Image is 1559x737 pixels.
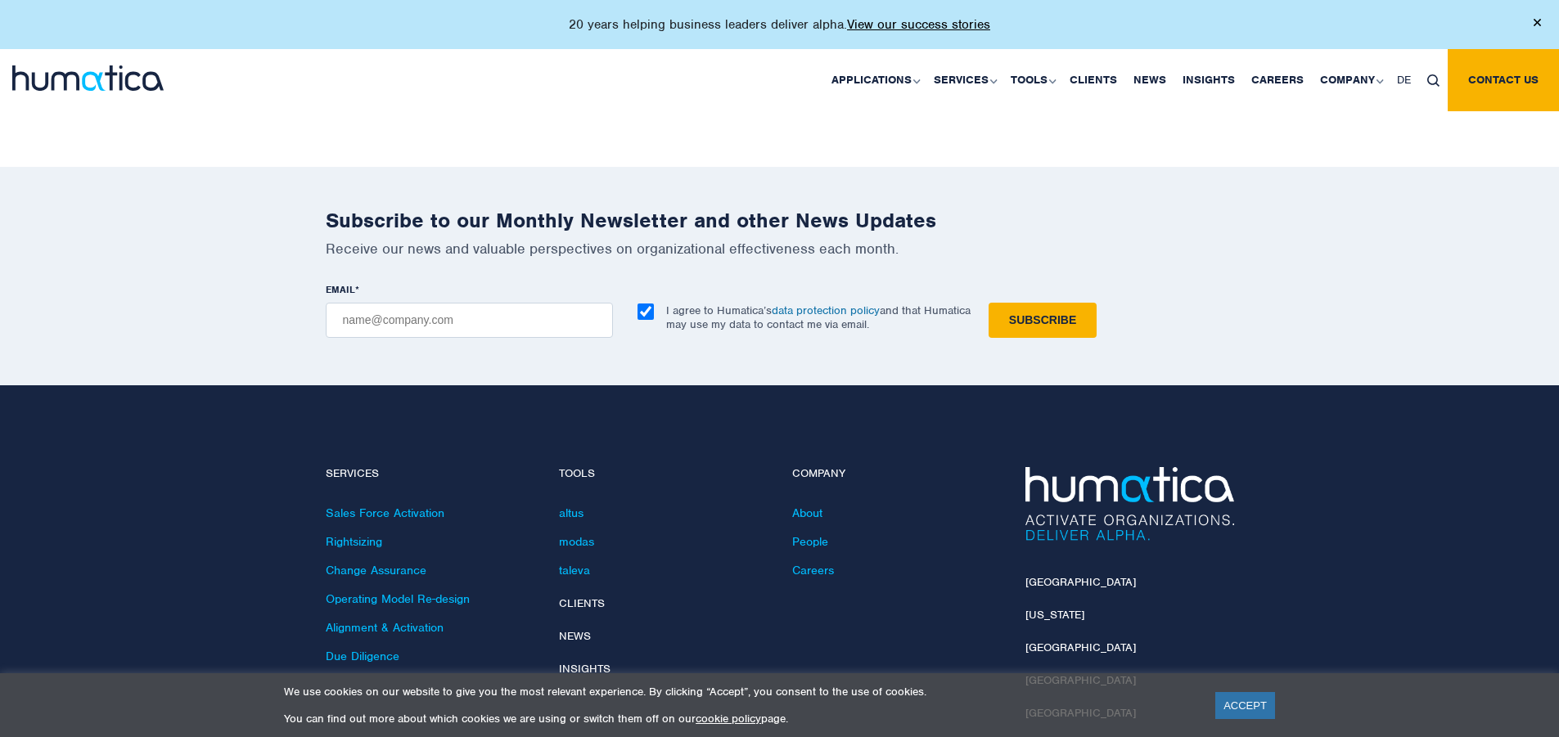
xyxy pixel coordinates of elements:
[792,467,1001,481] h4: Company
[772,303,880,317] a: data protection policy
[559,467,768,481] h4: Tools
[1397,73,1411,87] span: DE
[326,303,613,338] input: name@company.com
[559,662,611,676] a: Insights
[1025,640,1136,654] a: [GEOGRAPHIC_DATA]
[1427,74,1440,87] img: search_icon
[569,16,990,33] p: 20 years helping business leaders deliver alpha.
[1003,49,1061,111] a: Tools
[326,591,470,606] a: Operating Model Re-design
[12,65,164,91] img: logo
[326,208,1234,233] h2: Subscribe to our Monthly Newsletter and other News Updates
[1174,49,1243,111] a: Insights
[792,506,822,520] a: About
[326,649,399,663] a: Due Diligence
[326,563,426,577] a: Change Assurance
[559,506,583,520] a: altus
[559,563,590,577] a: taleva
[1125,49,1174,111] a: News
[823,49,926,111] a: Applications
[326,620,444,635] a: Alignment & Activation
[696,712,761,726] a: cookie policy
[847,16,990,33] a: View our success stories
[559,534,594,549] a: modas
[559,596,605,610] a: Clients
[284,685,1195,699] p: We use cookies on our website to give you the most relevant experience. By clicking “Accept”, you...
[989,303,1097,338] input: Subscribe
[1312,49,1389,111] a: Company
[1448,49,1559,111] a: Contact us
[792,534,828,549] a: People
[792,563,834,577] a: Careers
[326,467,534,481] h4: Services
[326,240,1234,258] p: Receive our news and valuable perspectives on organizational effectiveness each month.
[638,303,654,320] input: I agree to Humatica’sdata protection policyand that Humatica may use my data to contact me via em...
[1025,575,1136,589] a: [GEOGRAPHIC_DATA]
[326,283,355,296] span: EMAIL
[1243,49,1312,111] a: Careers
[666,303,971,331] p: I agree to Humatica’s and that Humatica may use my data to contact me via email.
[1061,49,1125,111] a: Clients
[1215,692,1275,719] a: ACCEPT
[326,534,382,549] a: Rightsizing
[926,49,1003,111] a: Services
[1025,467,1234,541] img: Humatica
[559,629,591,643] a: News
[1025,608,1084,622] a: [US_STATE]
[326,506,444,520] a: Sales Force Activation
[1389,49,1419,111] a: DE
[284,712,1195,726] p: You can find out more about which cookies we are using or switch them off on our page.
